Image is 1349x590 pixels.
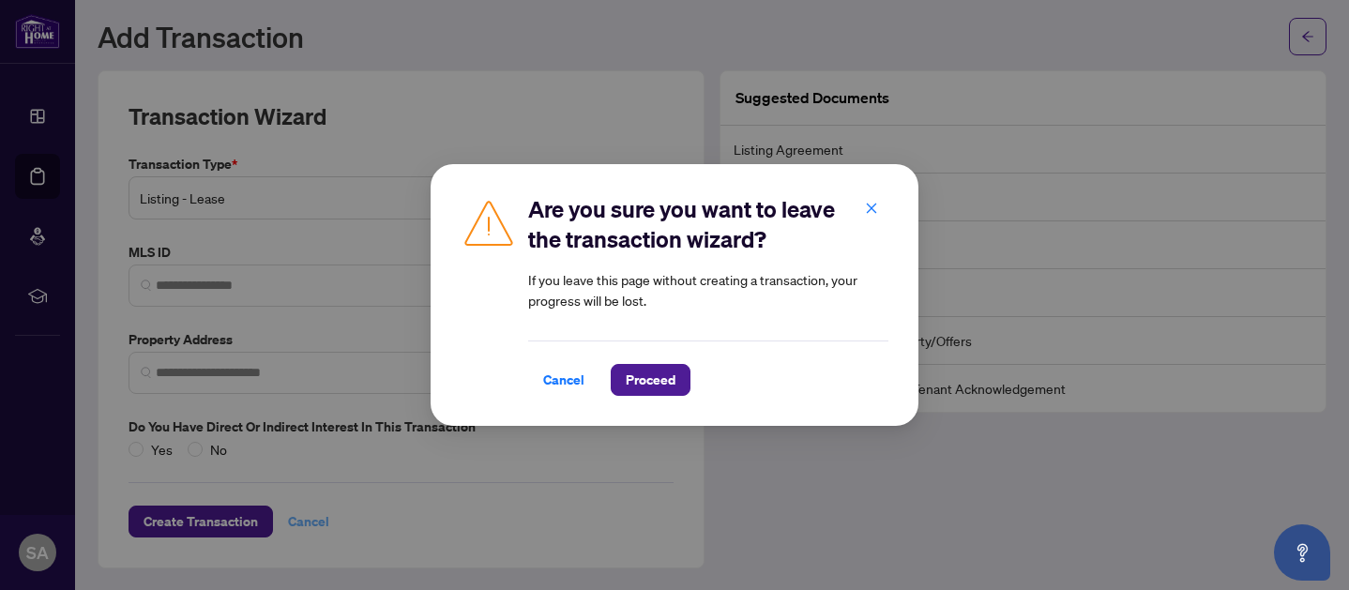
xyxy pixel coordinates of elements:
span: Cancel [543,365,584,395]
span: Proceed [626,365,675,395]
button: Proceed [611,364,690,396]
button: Cancel [528,364,599,396]
h2: Are you sure you want to leave the transaction wizard? [528,194,888,254]
button: Open asap [1274,524,1330,581]
span: close [865,202,878,215]
article: If you leave this page without creating a transaction, your progress will be lost. [528,269,888,310]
